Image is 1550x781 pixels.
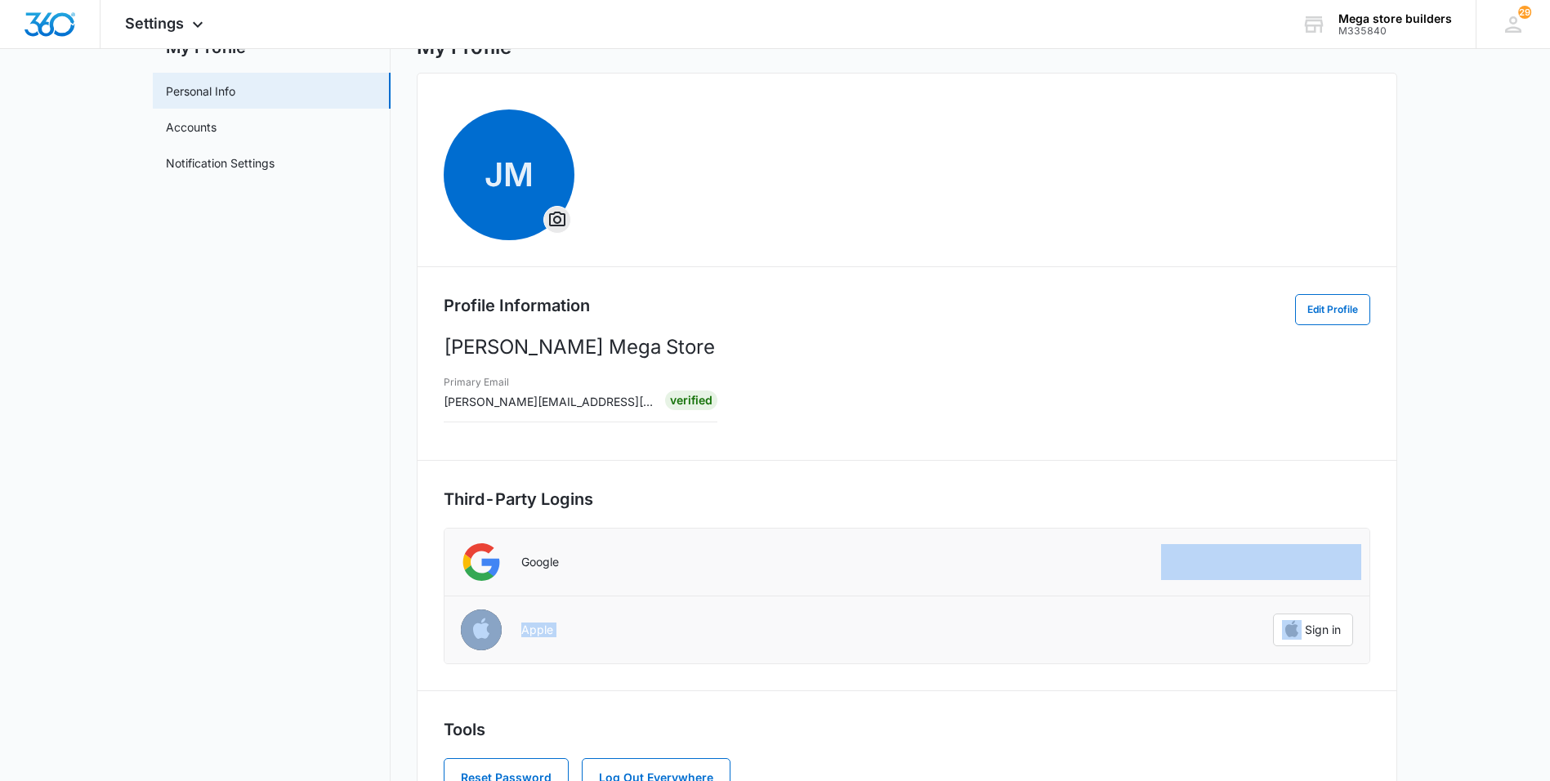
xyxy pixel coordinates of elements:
[461,542,502,582] img: Google
[521,623,553,637] p: Apple
[166,118,217,136] a: Accounts
[125,15,184,32] span: Settings
[451,600,512,662] img: Apple
[1338,25,1452,37] div: account id
[1338,12,1452,25] div: account name
[444,375,654,390] h3: Primary Email
[1295,294,1370,325] button: Edit Profile
[444,293,590,318] h2: Profile Information
[166,154,275,172] a: Notification Settings
[544,207,570,233] button: Overflow Menu
[444,332,1370,362] p: [PERSON_NAME] Mega Store
[444,109,574,240] span: JM
[444,109,574,240] span: JMOverflow Menu
[444,395,735,408] span: [PERSON_NAME][EMAIL_ADDRESS][DOMAIN_NAME]
[1273,614,1353,646] button: Sign in
[665,390,717,410] div: Verified
[521,555,559,569] p: Google
[1518,6,1531,19] span: 29
[166,83,235,100] a: Personal Info
[1518,6,1531,19] div: notifications count
[1161,544,1361,580] iframe: Sign in with Google Button
[444,717,1370,742] h2: Tools
[444,487,1370,511] h2: Third-Party Logins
